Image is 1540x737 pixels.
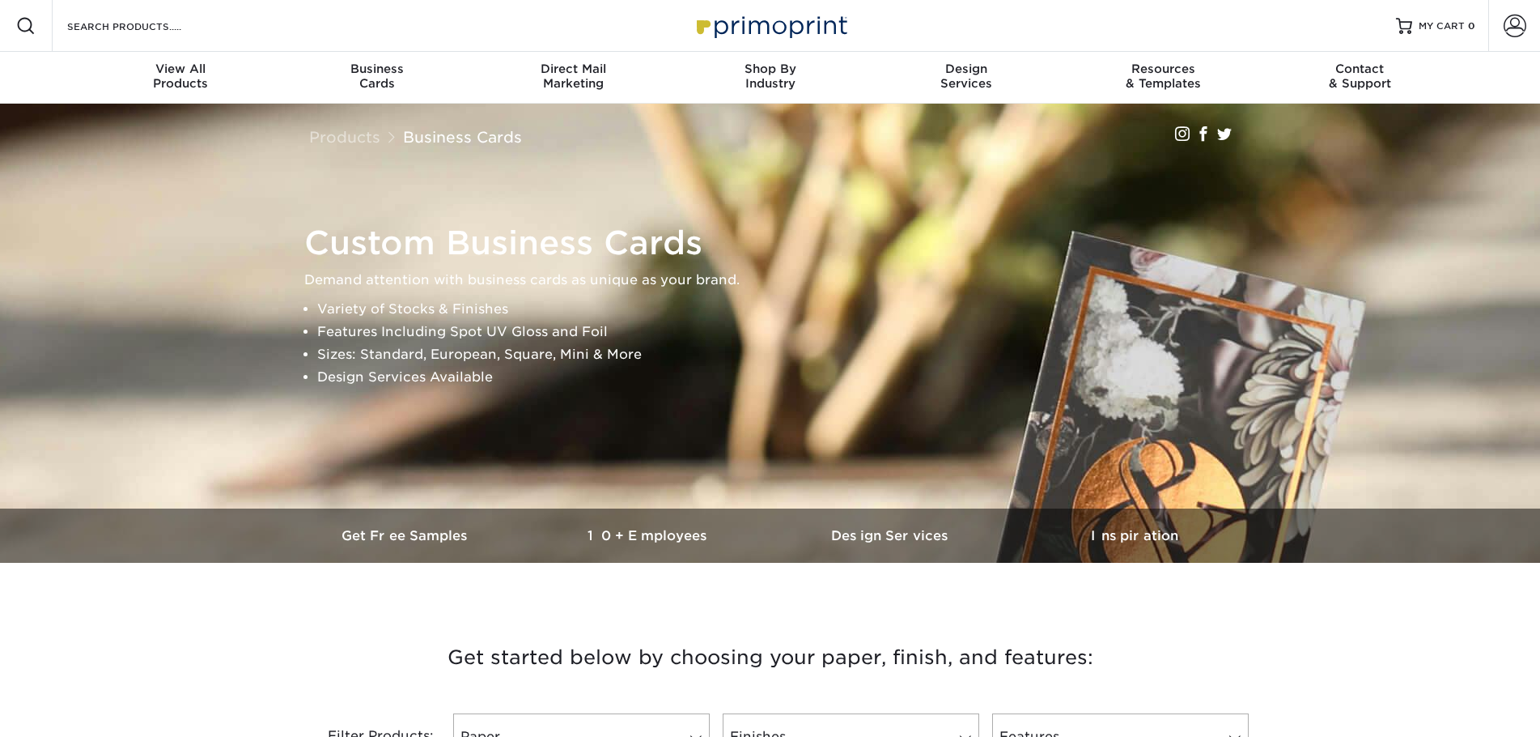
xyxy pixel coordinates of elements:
[317,366,1251,389] li: Design Services Available
[278,62,475,76] span: Business
[285,509,528,563] a: Get Free Samples
[672,52,868,104] a: Shop ByIndustry
[317,343,1251,366] li: Sizes: Standard, European, Square, Mini & More
[475,52,672,104] a: Direct MailMarketing
[317,298,1251,321] li: Variety of Stocks & Finishes
[403,128,522,146] a: Business Cards
[1065,62,1262,91] div: & Templates
[83,52,279,104] a: View AllProducts
[868,62,1065,76] span: Design
[285,528,528,543] h3: Get Free Samples
[304,224,1251,262] h1: Custom Business Cards
[278,62,475,91] div: Cards
[1065,52,1262,104] a: Resources& Templates
[1262,52,1458,104] a: Contact& Support
[1013,509,1256,563] a: Inspiration
[475,62,672,76] span: Direct Mail
[689,8,851,43] img: Primoprint
[475,62,672,91] div: Marketing
[1419,19,1465,33] span: MY CART
[317,321,1251,343] li: Features Including Spot UV Gloss and Foil
[868,62,1065,91] div: Services
[770,528,1013,543] h3: Design Services
[278,52,475,104] a: BusinessCards
[672,62,868,91] div: Industry
[83,62,279,76] span: View All
[528,509,770,563] a: 10+ Employees
[1262,62,1458,91] div: & Support
[304,269,1251,292] p: Demand attention with business cards as unique as your brand.
[66,16,223,36] input: SEARCH PRODUCTS.....
[1065,62,1262,76] span: Resources
[1262,62,1458,76] span: Contact
[528,528,770,543] h3: 10+ Employees
[1013,528,1256,543] h3: Inspiration
[672,62,868,76] span: Shop By
[309,128,380,146] a: Products
[868,52,1065,104] a: DesignServices
[770,509,1013,563] a: Design Services
[1468,20,1475,32] span: 0
[297,621,1244,694] h3: Get started below by choosing your paper, finish, and features:
[83,62,279,91] div: Products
